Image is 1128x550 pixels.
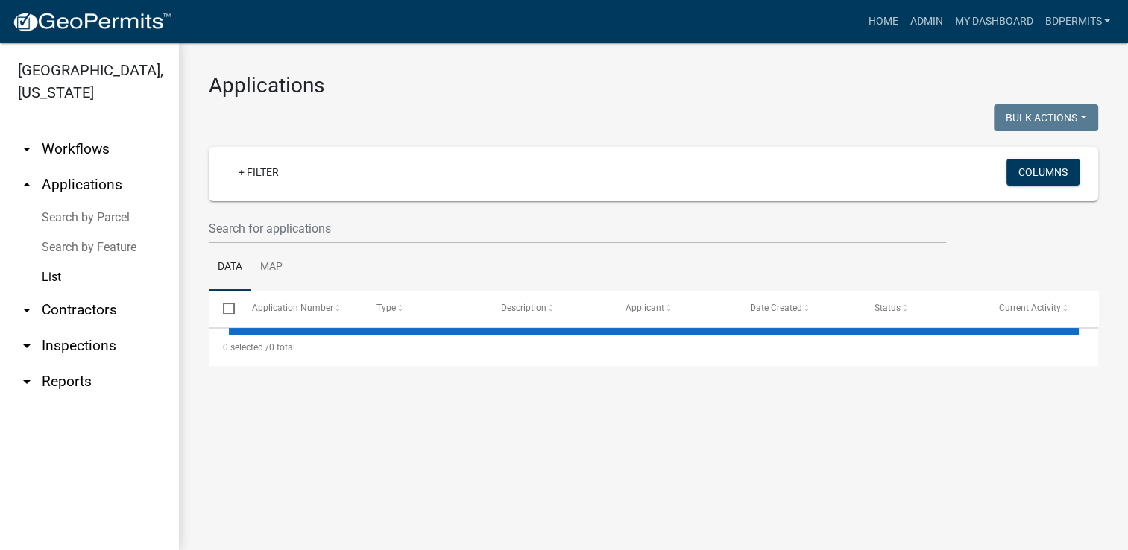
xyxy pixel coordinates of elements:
datatable-header-cell: Applicant [611,291,736,326]
datatable-header-cell: Description [487,291,611,326]
h3: Applications [209,73,1098,98]
datatable-header-cell: Status [860,291,985,326]
input: Search for applications [209,213,946,244]
i: arrow_drop_down [18,301,36,319]
datatable-header-cell: Current Activity [985,291,1109,326]
i: arrow_drop_down [18,337,36,355]
datatable-header-cell: Application Number [237,291,362,326]
span: Date Created [750,303,802,313]
a: + Filter [227,159,291,186]
span: Description [501,303,546,313]
span: 0 selected / [223,342,269,353]
span: Status [875,303,901,313]
datatable-header-cell: Type [362,291,486,326]
span: Application Number [252,303,333,313]
i: arrow_drop_up [18,176,36,194]
a: My Dashboard [948,7,1039,36]
a: Map [251,244,292,291]
a: Home [862,7,904,36]
span: Type [376,303,396,313]
datatable-header-cell: Date Created [736,291,860,326]
span: Applicant [626,303,664,313]
i: arrow_drop_down [18,140,36,158]
a: Admin [904,7,948,36]
a: Data [209,244,251,291]
span: Current Activity [999,303,1061,313]
a: Bdpermits [1039,7,1116,36]
i: arrow_drop_down [18,373,36,391]
button: Columns [1006,159,1080,186]
div: 0 total [209,329,1098,366]
datatable-header-cell: Select [209,291,237,326]
button: Bulk Actions [994,104,1098,131]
